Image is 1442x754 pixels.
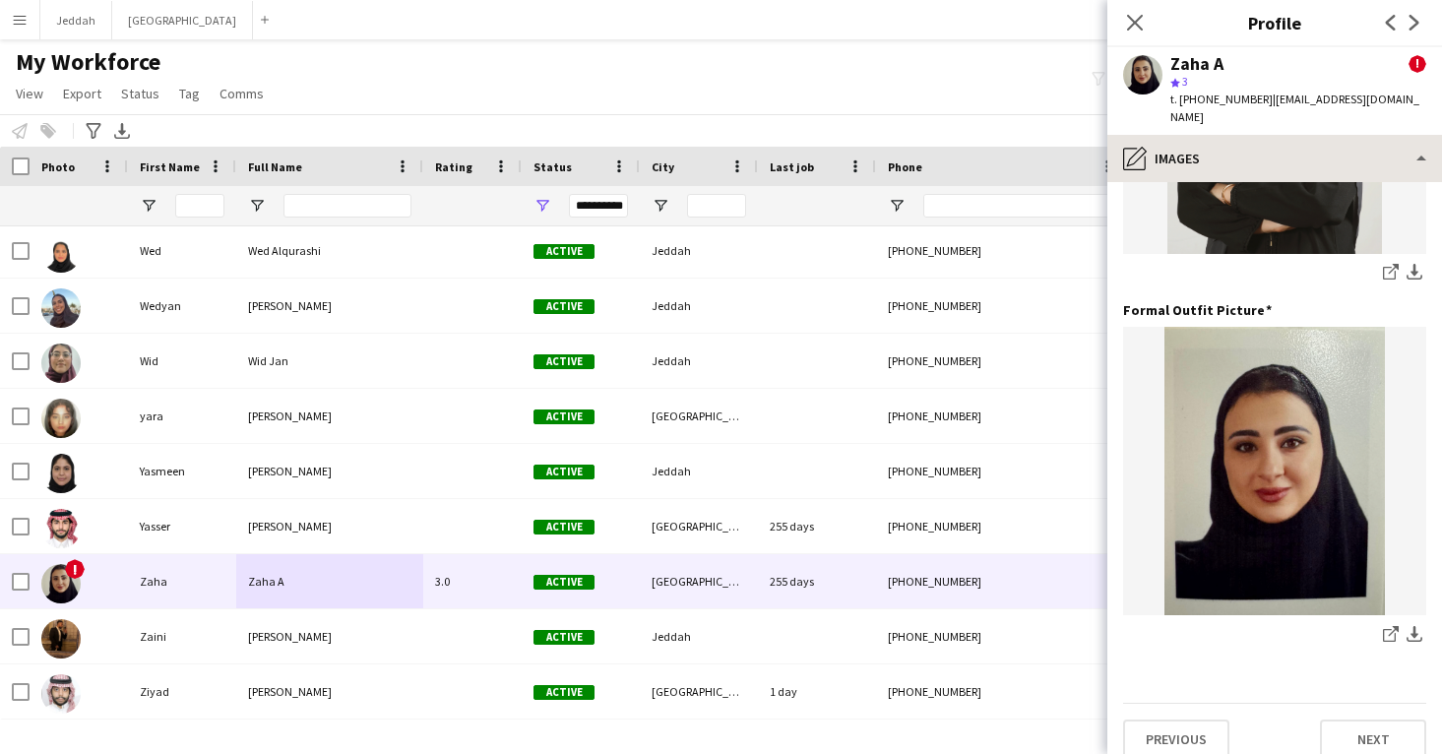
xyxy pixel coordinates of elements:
span: Status [533,159,572,174]
span: Active [533,354,595,369]
span: Active [533,244,595,259]
span: [PERSON_NAME] [248,519,332,534]
input: Phone Filter Input [923,194,1116,218]
div: [PHONE_NUMBER] [876,334,1128,388]
div: Yasser [128,499,236,553]
div: 255 days [758,554,876,608]
span: Comms [219,85,264,102]
div: Yasmeen [128,444,236,498]
div: [PHONE_NUMBER] [876,279,1128,333]
span: Active [533,520,595,534]
div: [PHONE_NUMBER] [876,499,1128,553]
div: Wed [128,223,236,278]
div: [GEOGRAPHIC_DATA] [640,664,758,719]
span: First Name [140,159,200,174]
input: City Filter Input [687,194,746,218]
div: [PHONE_NUMBER] [876,554,1128,608]
div: 3.0 [423,554,522,608]
span: Photo [41,159,75,174]
app-action-btn: Advanced filters [82,119,105,143]
span: My Workforce [16,47,160,77]
img: Yasser Alkhamis [41,509,81,548]
div: [GEOGRAPHIC_DATA] [640,389,758,443]
div: Ziyad [128,664,236,719]
app-action-btn: Export XLSX [110,119,134,143]
span: t. [PHONE_NUMBER] [1170,92,1273,106]
span: Active [533,465,595,479]
span: ! [1409,55,1426,73]
span: | [EMAIL_ADDRESS][DOMAIN_NAME] [1170,92,1419,124]
span: Full Name [248,159,302,174]
span: Phone [888,159,922,174]
div: Zaini [128,609,236,663]
div: 255 days [758,499,876,553]
span: Active [533,630,595,645]
span: [PERSON_NAME] [248,629,332,644]
div: [PHONE_NUMBER] [876,389,1128,443]
span: View [16,85,43,102]
button: Open Filter Menu [652,197,669,215]
img: Ziyad Altayib [41,674,81,714]
div: Jeddah [640,279,758,333]
div: [PHONE_NUMBER] [876,223,1128,278]
a: Status [113,81,167,106]
a: Export [55,81,109,106]
a: View [8,81,51,106]
div: [GEOGRAPHIC_DATA] [640,499,758,553]
div: Zaha [128,554,236,608]
img: Yasmeen Abuzeid [41,454,81,493]
span: Active [533,299,595,314]
img: Zaha A [41,564,81,603]
span: [PERSON_NAME] [248,408,332,423]
input: Full Name Filter Input [283,194,411,218]
div: 1 day [758,664,876,719]
div: Jeddah [640,609,758,663]
button: Open Filter Menu [140,197,157,215]
div: yara [128,389,236,443]
span: Active [533,575,595,590]
span: Active [533,685,595,700]
div: Images [1107,135,1442,182]
div: Jeddah [640,334,758,388]
h3: Formal Outfit Picture [1123,301,1272,319]
span: ! [65,559,85,579]
button: [GEOGRAPHIC_DATA] [112,1,253,39]
button: Jeddah [40,1,112,39]
span: Active [533,409,595,424]
img: yara aljohani [41,399,81,438]
span: [PERSON_NAME] [248,684,332,699]
span: Tag [179,85,200,102]
div: [PHONE_NUMBER] [876,664,1128,719]
span: Wed Alqurashi [248,243,321,258]
img: Wedyan Alasiri [41,288,81,328]
span: 3 [1182,74,1188,89]
img: Wid Jan [41,344,81,383]
img: Zaini Garoot [41,619,81,659]
div: [PHONE_NUMBER] [876,444,1128,498]
span: Rating [435,159,472,174]
button: Open Filter Menu [888,197,906,215]
h3: Profile [1107,10,1442,35]
span: [PERSON_NAME] [248,298,332,313]
img: Wed Alqurashi [41,233,81,273]
img: 8094310B-4A5B-4277-9A9A-FD9D0812F1F7.jpeg [1123,327,1426,615]
div: [GEOGRAPHIC_DATA] [640,554,758,608]
div: Wedyan [128,279,236,333]
div: Wid [128,334,236,388]
span: Export [63,85,101,102]
span: Zaha A [248,574,284,589]
div: Jeddah [640,223,758,278]
span: Last job [770,159,814,174]
input: First Name Filter Input [175,194,224,218]
a: Comms [212,81,272,106]
div: Jeddah [640,444,758,498]
button: Open Filter Menu [248,197,266,215]
span: Status [121,85,159,102]
span: [PERSON_NAME] [248,464,332,478]
span: City [652,159,674,174]
a: Tag [171,81,208,106]
button: Open Filter Menu [533,197,551,215]
div: Zaha A [1170,55,1223,73]
span: Wid Jan [248,353,288,368]
div: [PHONE_NUMBER] [876,609,1128,663]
